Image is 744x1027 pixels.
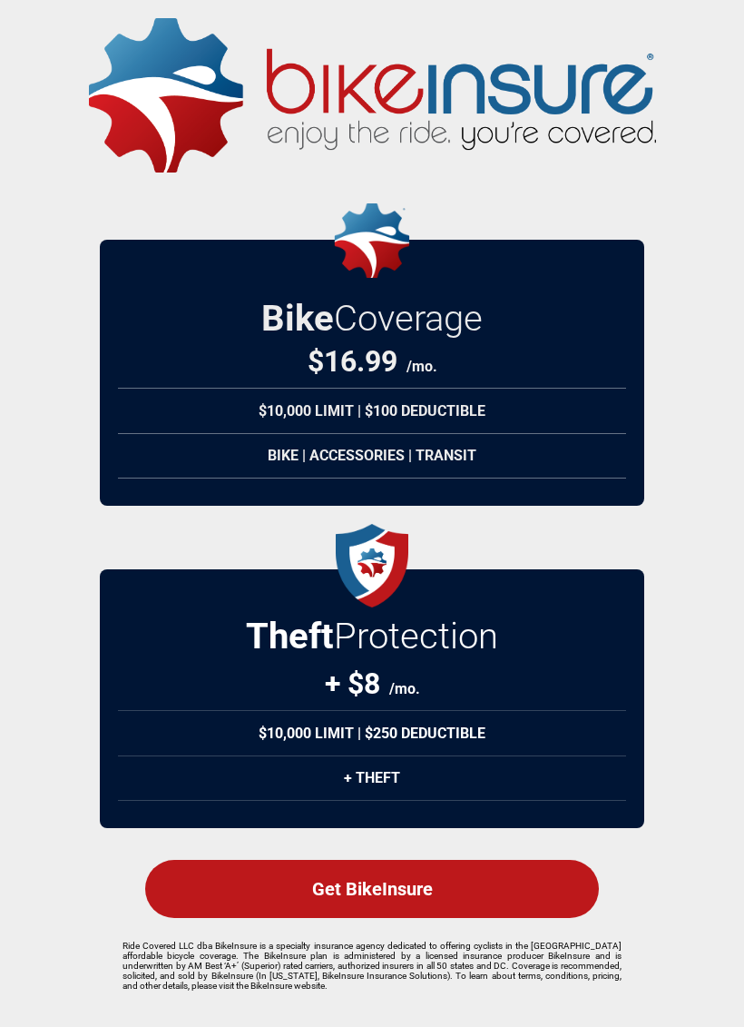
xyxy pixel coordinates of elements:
strong: Theft [246,615,334,657]
h2: Bike [261,297,483,340]
span: Coverage [334,297,483,340]
div: $10,000 Limit | $250 Deductible [118,710,626,756]
p: Ride Covered LLC dba BikeInsure is a specialty insurance agency dedicated to offering cyclists in... [122,941,622,991]
div: + Theft [118,755,626,801]
div: $16.99 [308,344,437,379]
div: $10,000 Limit | $100 Deductible [118,388,626,434]
h2: Protection [246,615,498,657]
span: /mo. [389,680,420,697]
div: Get BikeInsure [145,860,599,918]
span: /mo. [406,358,437,375]
div: + $8 [325,667,420,701]
div: Bike | Accessories | Transit [118,433,626,479]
